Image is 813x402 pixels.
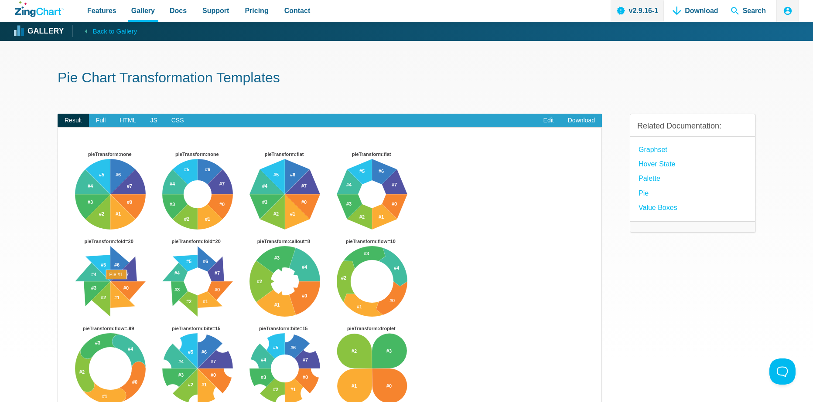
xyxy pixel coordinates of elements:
[15,25,64,38] a: Gallery
[72,25,137,37] a: Back to Gallery
[639,187,649,199] a: Pie
[170,5,187,17] span: Docs
[284,5,311,17] span: Contact
[536,114,561,128] a: Edit
[164,114,191,128] span: CSS
[15,1,64,17] a: ZingChart Logo. Click to return to the homepage
[561,114,602,128] a: Download
[113,114,143,128] span: HTML
[639,144,667,155] a: Graphset
[58,69,755,88] h1: Pie Chart Transformation Templates
[639,172,660,184] a: palette
[639,158,675,170] a: hover state
[89,114,113,128] span: Full
[769,358,796,385] iframe: Toggle Customer Support
[87,5,116,17] span: Features
[143,114,164,128] span: JS
[639,202,677,213] a: Value Boxes
[245,5,268,17] span: Pricing
[131,5,155,17] span: Gallery
[202,5,229,17] span: Support
[637,121,748,131] h3: Related Documentation:
[58,114,89,128] span: Result
[27,27,64,35] strong: Gallery
[92,26,137,37] span: Back to Gallery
